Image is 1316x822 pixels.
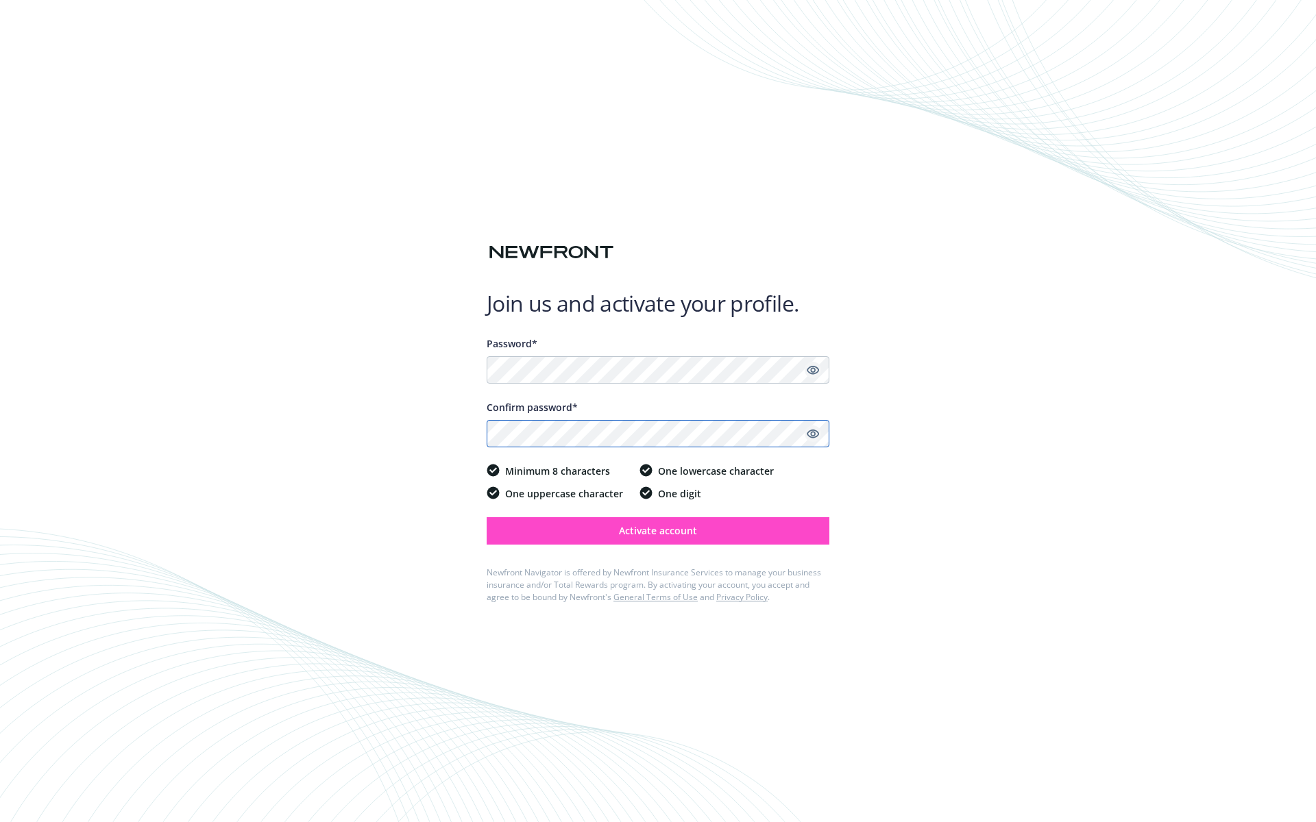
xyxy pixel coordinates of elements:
[487,517,829,545] button: Activate account
[716,591,768,603] a: Privacy Policy
[805,425,821,442] a: Show password
[805,362,821,378] a: Show password
[619,524,697,537] span: Activate account
[658,464,774,478] span: One lowercase character
[505,464,610,478] span: Minimum 8 characters
[487,401,578,414] span: Confirm password*
[487,337,537,350] span: Password*
[658,486,701,501] span: One digit
[487,356,829,384] input: Enter a unique password...
[487,240,616,264] img: Newfront logo
[487,290,829,317] h1: Join us and activate your profile.
[505,486,623,501] span: One uppercase character
[487,566,829,603] div: Newfront Navigator is offered by Newfront Insurance Services to manage your business insurance an...
[613,591,698,603] a: General Terms of Use
[487,420,829,447] input: Confirm your unique password...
